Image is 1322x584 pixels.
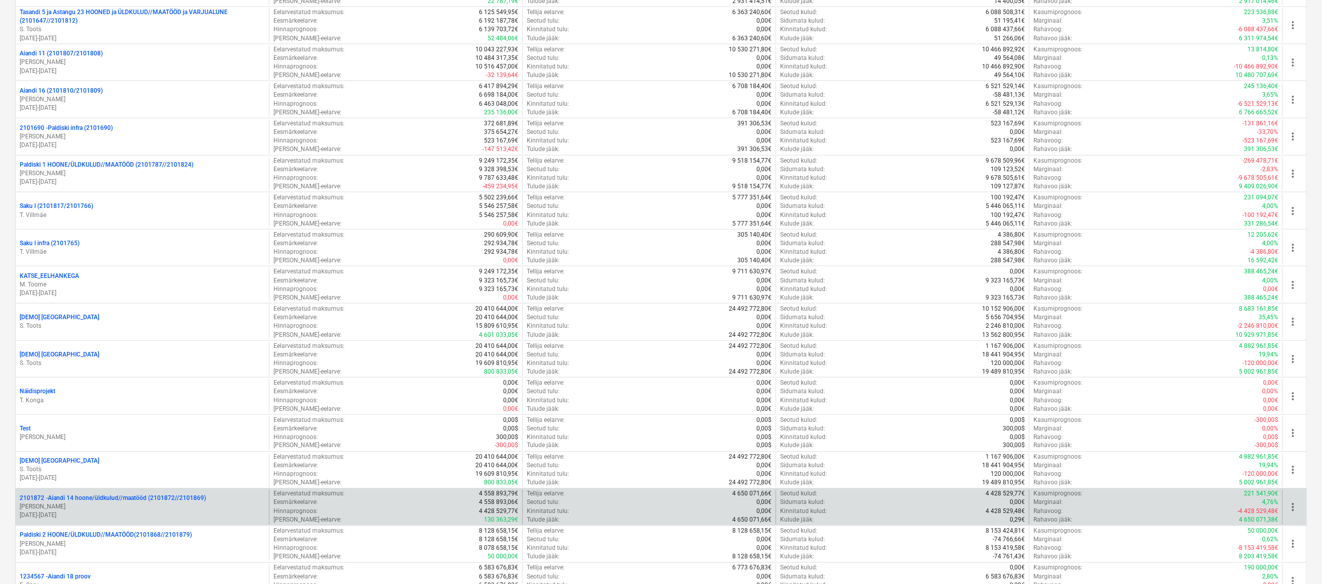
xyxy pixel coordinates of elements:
p: Eesmärkeelarve : [273,54,318,62]
p: 10 530 271,80€ [729,71,772,80]
p: Seotud tulu : [527,91,560,99]
p: Kinnitatud tulu : [527,100,569,108]
p: Tellija eelarve : [527,157,565,165]
p: 223 536,88€ [1244,8,1278,17]
p: Aiandi 11 (2101807/2101808) [20,49,103,58]
p: Kinnitatud tulu : [527,136,569,145]
p: 0,00€ [756,91,772,99]
p: Tulude jääk : [527,256,560,265]
p: [PERSON_NAME] [20,540,265,549]
p: 3,65% [1262,91,1278,99]
p: Kasumiprognoos : [1033,231,1082,239]
p: 109 123,52€ [991,165,1025,174]
p: 0,00€ [1010,128,1025,136]
p: 6 363 240,60€ [732,8,772,17]
p: 288 547,98€ [991,239,1025,248]
div: NäidisprojektT. Konga [20,387,265,404]
p: Eelarvestatud maksumus : [273,193,344,202]
p: 6 363 240,60€ [732,34,772,43]
p: 5 546 257,58€ [479,202,518,210]
p: -459 234,95€ [482,182,518,191]
div: Paldiski 2 HOONE/ÜLDKULUD//MAATÖÖD(2101868//2101879)[PERSON_NAME][DATE]-[DATE] [20,531,265,557]
p: Rahavoog : [1033,174,1063,182]
div: [DEMO] [GEOGRAPHIC_DATA]S. Toots[DATE]-[DATE] [20,457,265,483]
p: Hinnaprognoos : [273,25,318,34]
p: 1234567 - Aiandi 18 proov [20,573,91,581]
p: Kinnitatud tulu : [527,211,569,220]
p: [PERSON_NAME]-eelarve : [273,34,341,43]
p: 6 463 048,00€ [479,100,518,108]
p: Rahavoo jääk : [1033,34,1072,43]
p: 6 192 187,78€ [479,17,518,25]
p: -58 481,12€ [993,108,1025,117]
span: more_vert [1287,168,1299,180]
p: -33,70% [1257,128,1278,136]
p: Sidumata kulud : [780,128,825,136]
p: 5 777 351,64€ [732,193,772,202]
p: [DATE] - [DATE] [20,549,265,557]
p: 9 328 398,53€ [479,165,518,174]
p: 9 678 509,96€ [986,157,1025,165]
p: Eesmärkeelarve : [273,128,318,136]
p: S. Toots [20,359,265,368]
p: Eelarvestatud maksumus : [273,8,344,17]
p: Rahavoog : [1033,100,1063,108]
p: Marginaal : [1033,165,1063,174]
p: Hinnaprognoos : [273,248,318,256]
p: Marginaal : [1033,54,1063,62]
p: 0,00€ [503,256,518,265]
p: Kulude jääk : [780,256,814,265]
p: 12 205,62€ [1247,231,1278,239]
p: [PERSON_NAME] [20,433,265,442]
p: 4,00% [1262,202,1278,210]
p: Tulude jääk : [527,220,560,228]
p: 9 678 505,61€ [986,174,1025,182]
p: Kinnitatud kulud : [780,100,827,108]
p: 523 167,69€ [484,136,518,145]
p: Seotud kulud : [780,119,817,128]
p: Eelarvestatud maksumus : [273,45,344,54]
div: Aiandi 11 (2101807/2101808)[PERSON_NAME][DATE]-[DATE] [20,49,265,75]
p: Hinnaprognoos : [273,100,318,108]
p: Kasumiprognoos : [1033,119,1082,128]
p: Kasumiprognoos : [1033,8,1082,17]
p: [DATE] - [DATE] [20,104,265,112]
p: Seotud kulud : [780,8,817,17]
p: 305 140,40€ [737,231,772,239]
p: [PERSON_NAME] [20,95,265,104]
p: Kulude jääk : [780,108,814,117]
p: Sidumata kulud : [780,239,825,248]
p: 100 192,47€ [991,211,1025,220]
span: more_vert [1287,501,1299,514]
p: Kinnitatud kulud : [780,211,827,220]
p: Seotud kulud : [780,193,817,202]
p: [PERSON_NAME] [20,132,265,141]
div: Saku I infra (2101765)T. Villmäe [20,239,265,256]
p: [DEMO] [GEOGRAPHIC_DATA] [20,457,99,466]
p: 4 386,80€ [998,248,1025,256]
p: Rahavoog : [1033,62,1063,71]
p: Eesmärkeelarve : [273,239,318,248]
p: 49 564,10€ [994,71,1025,80]
p: 391 306,53€ [737,119,772,128]
p: KATSE_EELHANKEGA [20,272,79,280]
p: [PERSON_NAME] [20,169,265,178]
span: more_vert [1287,353,1299,365]
p: Kulude jääk : [780,182,814,191]
div: Aiandi 16 (2101810/2101809)[PERSON_NAME][DATE]-[DATE] [20,87,265,112]
p: Sidumata kulud : [780,165,825,174]
p: Eelarvestatud maksumus : [273,157,344,165]
p: Saku I infra (2101765) [20,239,80,248]
p: 6 088 508,31€ [986,8,1025,17]
p: 0,00€ [756,62,772,71]
p: Tellija eelarve : [527,8,565,17]
p: -10 466 892,90€ [1234,62,1278,71]
p: 0,00€ [756,248,772,256]
p: Seotud kulud : [780,157,817,165]
p: -58 481,13€ [993,91,1025,99]
p: Eesmärkeelarve : [273,202,318,210]
p: Paldiski 1 HOONE/ÜLDKULUD//MAATÖÖD (2101787//2101824) [20,161,193,169]
p: [DATE] - [DATE] [20,512,265,520]
p: 235 136,00€ [484,108,518,117]
p: 290 609,90€ [484,231,518,239]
